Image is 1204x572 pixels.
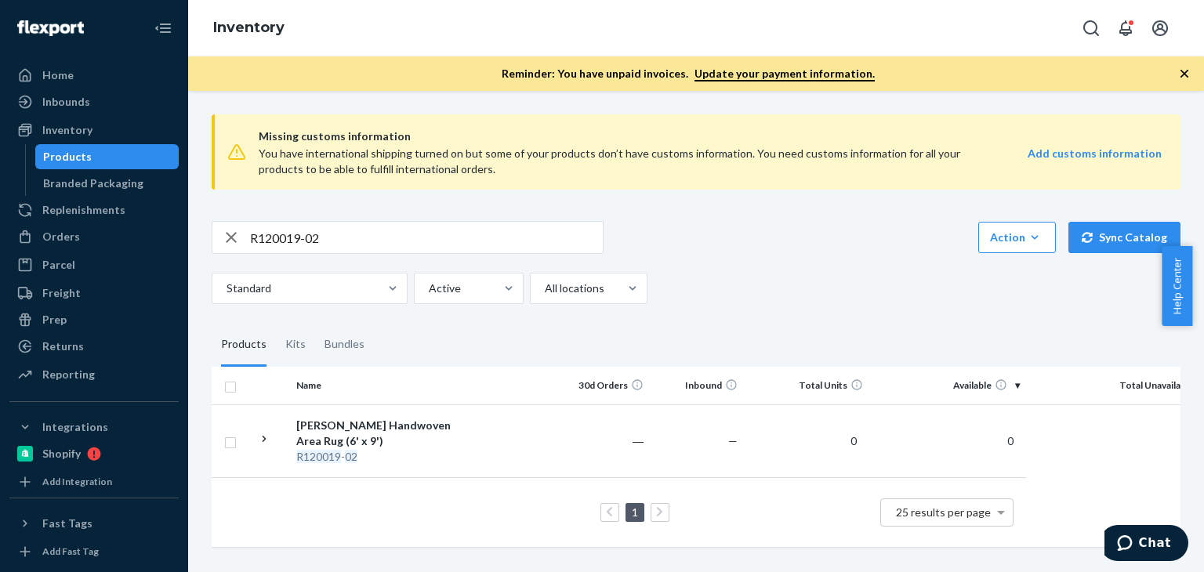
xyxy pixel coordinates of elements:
[1075,13,1107,44] button: Open Search Box
[290,367,466,404] th: Name
[9,542,179,561] a: Add Fast Tag
[213,19,285,36] a: Inventory
[427,281,429,296] input: Active
[259,127,1162,146] span: Missing customs information
[1001,434,1020,447] span: 0
[147,13,179,44] button: Close Navigation
[9,197,179,223] a: Replenishments
[42,285,81,301] div: Freight
[1110,13,1141,44] button: Open notifications
[42,94,90,110] div: Inbounds
[42,446,81,462] div: Shopify
[869,367,1026,404] th: Available
[42,516,92,531] div: Fast Tags
[9,511,179,536] button: Fast Tags
[1104,525,1188,564] iframe: Opens a widget where you can chat to one of our agents
[35,171,180,196] a: Branded Packaging
[1068,222,1180,253] button: Sync Catalog
[9,472,179,491] a: Add Integration
[42,545,99,558] div: Add Fast Tag
[978,222,1056,253] button: Action
[9,307,179,332] a: Prep
[42,202,125,218] div: Replenishments
[9,415,179,440] button: Integrations
[296,418,460,449] div: [PERSON_NAME] Handwoven Area Rug (6' x 9')
[694,67,875,81] a: Update your payment information.
[43,176,143,191] div: Branded Packaging
[42,67,74,83] div: Home
[543,281,545,296] input: All locations
[9,362,179,387] a: Reporting
[42,367,95,382] div: Reporting
[43,149,92,165] div: Products
[42,338,84,354] div: Returns
[35,144,180,169] a: Products
[9,118,179,143] a: Inventory
[42,475,112,488] div: Add Integration
[285,323,306,367] div: Kits
[9,281,179,306] a: Freight
[42,122,92,138] div: Inventory
[345,450,357,463] em: 02
[325,323,364,367] div: Bundles
[296,449,460,465] div: -
[42,257,75,273] div: Parcel
[42,419,108,435] div: Integrations
[296,450,341,463] em: R120019
[990,230,1044,245] div: Action
[629,505,641,519] a: Page 1 is your current page
[502,66,875,81] p: Reminder: You have unpaid invoices.
[844,434,863,447] span: 0
[556,367,650,404] th: 30d Orders
[1028,147,1162,160] strong: Add customs information
[9,252,179,277] a: Parcel
[221,323,267,367] div: Products
[9,89,179,114] a: Inbounds
[9,224,179,249] a: Orders
[896,505,991,519] span: 25 results per page
[1144,13,1176,44] button: Open account menu
[556,404,650,477] td: ―
[9,334,179,359] a: Returns
[1162,246,1192,326] button: Help Center
[650,367,744,404] th: Inbound
[42,312,67,328] div: Prep
[201,5,297,51] ol: breadcrumbs
[744,367,869,404] th: Total Units
[259,146,981,177] div: You have international shipping turned on but some of your products don’t have customs informatio...
[728,434,738,447] span: —
[1028,146,1162,177] a: Add customs information
[17,20,84,36] img: Flexport logo
[9,441,179,466] a: Shopify
[225,281,227,296] input: Standard
[9,63,179,88] a: Home
[250,222,603,253] input: Search inventory by name or sku
[42,229,80,244] div: Orders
